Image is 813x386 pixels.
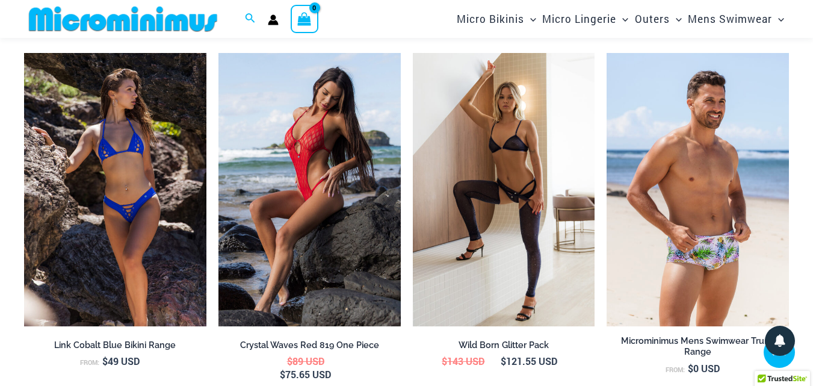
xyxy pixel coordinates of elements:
[413,53,595,326] a: Wild Born Glitter Ink 1122 Top 605 Bottom 552 Tights 02Wild Born Glitter Ink 1122 Top 605 Bottom ...
[245,11,256,27] a: Search icon link
[413,340,595,351] h2: Wild Born Glitter Pack
[218,340,401,355] a: Crystal Waves Red 819 One Piece
[24,53,206,326] a: Link Cobalt Blue 3070 Top 4955 Bottom 03Link Cobalt Blue 3070 Top 4955 Bottom 04Link Cobalt Blue ...
[501,355,506,367] span: $
[524,4,536,34] span: Menu Toggle
[685,4,787,34] a: Mens SwimwearMenu ToggleMenu Toggle
[280,368,285,381] span: $
[80,358,99,367] span: From:
[607,335,789,363] a: Microminimus Mens Swimwear Trunk Range
[616,4,628,34] span: Menu Toggle
[218,53,401,326] a: Crystal Waves Red 819 One Piece 04Crystal Waves Red 819 One Piece 04Crystal Waves Red 819 One Pie...
[666,366,685,374] span: From:
[413,340,595,355] a: Wild Born Glitter Pack
[452,2,789,36] nav: Site Navigation
[102,355,140,367] bdi: 49 USD
[688,362,693,375] span: $
[24,53,206,326] img: Link Cobalt Blue 3070 Top 4955 Bottom 03
[291,5,318,33] a: View Shopping Cart, empty
[102,355,108,367] span: $
[607,53,789,326] img: Bondi Chasing Summer 007 Trunk 08
[287,355,324,367] bdi: 89 USD
[635,4,670,34] span: Outers
[442,355,484,367] bdi: 143 USD
[632,4,685,34] a: OutersMenu ToggleMenu Toggle
[24,340,206,351] h2: Link Cobalt Blue Bikini Range
[607,53,789,326] a: Bondi Chasing Summer 007 Trunk 08Bondi Safari Spice 007 Trunk 06Bondi Safari Spice 007 Trunk 06
[268,14,279,25] a: Account icon link
[24,5,222,33] img: MM SHOP LOGO FLAT
[607,335,789,358] h2: Microminimus Mens Swimwear Trunk Range
[539,4,631,34] a: Micro LingerieMenu ToggleMenu Toggle
[457,4,524,34] span: Micro Bikinis
[287,355,292,367] span: $
[542,4,616,34] span: Micro Lingerie
[413,53,595,326] img: Wild Born Glitter Ink 1122 Top 605 Bottom 552 Tights 02
[218,53,401,326] img: Crystal Waves Red 819 One Piece 04
[454,4,539,34] a: Micro BikinisMenu ToggleMenu Toggle
[688,362,720,375] bdi: 0 USD
[280,368,331,381] bdi: 75.65 USD
[218,340,401,351] h2: Crystal Waves Red 819 One Piece
[442,355,447,367] span: $
[24,340,206,355] a: Link Cobalt Blue Bikini Range
[670,4,682,34] span: Menu Toggle
[688,4,772,34] span: Mens Swimwear
[501,355,557,367] bdi: 121.55 USD
[772,4,784,34] span: Menu Toggle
